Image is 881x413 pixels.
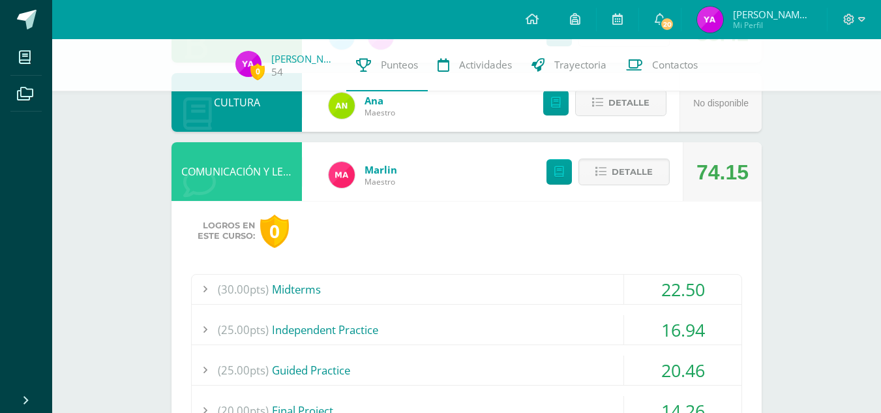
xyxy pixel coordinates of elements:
span: Punteos [381,58,418,72]
span: (30.00pts) [218,275,269,304]
span: Contactos [652,58,698,72]
span: Actividades [459,58,512,72]
div: COMUNICACIÓN Y LENGUAJE, IDIOMA EXTRANJERO [172,142,302,201]
span: Maestro [365,107,395,118]
span: Detalle [612,160,653,184]
a: Ana [365,94,395,107]
div: Independent Practice [192,315,741,344]
a: Actividades [428,39,522,91]
span: Logros en este curso: [198,221,255,241]
div: 0 [260,215,289,248]
span: (25.00pts) [218,315,269,344]
button: Detalle [575,89,666,116]
img: 122d7b7bf6a5205df466ed2966025dea.png [329,93,355,119]
a: [PERSON_NAME] [271,52,336,65]
a: 54 [271,65,283,79]
span: Trayectoria [554,58,606,72]
button: Detalle [578,159,670,185]
img: a6afdc9d00cfefa793b5be9037cb8e16.png [697,7,723,33]
a: Marlin [365,163,397,176]
a: Contactos [616,39,708,91]
a: Trayectoria [522,39,616,91]
a: Punteos [346,39,428,91]
span: Mi Perfil [733,20,811,31]
span: (25.00pts) [218,356,269,385]
div: Midterms [192,275,741,304]
span: 20 [660,17,674,31]
div: 16.94 [624,315,741,344]
span: 0 [250,63,265,80]
div: Guided Practice [192,356,741,385]
span: [PERSON_NAME] [PERSON_NAME] [733,8,811,21]
div: 74.15 [696,143,749,202]
div: CULTURA [172,73,302,132]
img: ca51be06ee6568e83a4be8f0f0221dfb.png [329,162,355,188]
span: Maestro [365,176,397,187]
div: 22.50 [624,275,741,304]
img: a6afdc9d00cfefa793b5be9037cb8e16.png [235,51,261,77]
span: No disponible [693,98,749,108]
div: 20.46 [624,356,741,385]
span: Detalle [608,91,650,115]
